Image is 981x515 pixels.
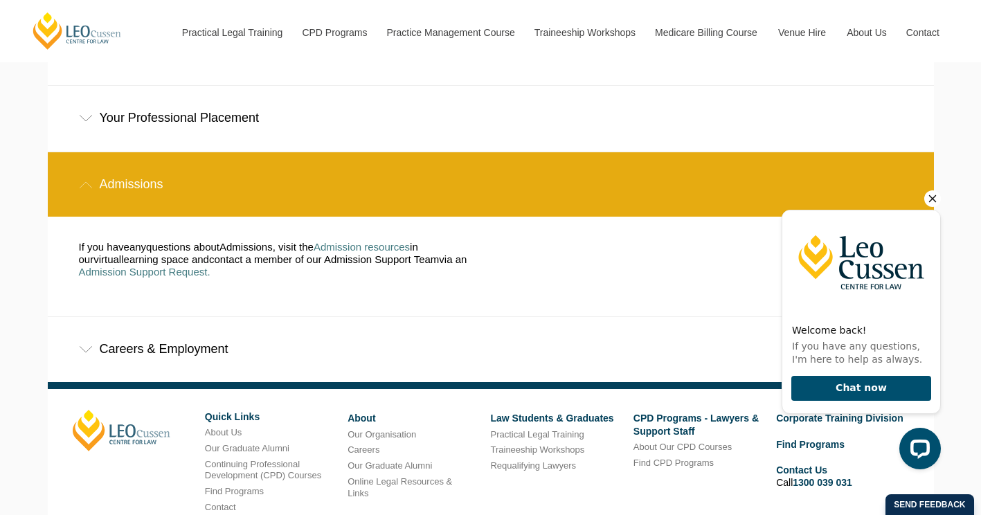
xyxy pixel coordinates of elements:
[456,253,467,265] span: an
[439,253,452,265] span: via
[410,241,412,253] span: i
[219,241,314,253] span: Admissions, visit the
[836,3,896,62] a: About Us
[633,413,759,436] a: CPD Programs - Lawyers & Support Staff
[172,3,292,62] a: Practical Legal Training
[79,241,129,253] span: If you have
[48,317,934,381] div: Careers & Employment
[121,253,209,265] span: learning space and
[490,460,576,471] a: Requalifying Lawyers
[633,458,714,468] a: Find CPD Programs
[348,460,432,471] a: Our Graduate Alumni
[205,459,321,481] a: Continuing Professional Development (CPD) Courses
[793,477,852,488] a: 1300 039 031
[896,3,950,62] a: Contact
[490,413,613,424] a: Law Students & Graduates
[348,413,375,424] a: About
[205,486,264,496] a: Find Programs
[291,3,376,62] a: CPD Programs
[645,3,768,62] a: Medicare Billing Course
[314,241,410,253] a: Admission resources
[768,3,836,62] a: Venue Hire
[348,444,379,455] a: Careers
[205,412,337,422] h6: Quick Links
[73,410,170,451] a: [PERSON_NAME]
[79,266,210,278] a: Admission Support Request.
[490,429,584,440] a: Practical Legal Training
[771,185,946,480] iframe: LiveChat chat widget
[205,443,289,453] a: Our Graduate Alumni
[412,241,417,253] span: n
[524,3,645,62] a: Traineeship Workshops
[348,476,452,498] a: Online Legal Resources & Links
[348,429,416,440] a: Our Organisation
[209,253,439,265] span: contact a member of our Admission Support Team
[79,253,94,265] span: our
[93,253,121,265] span: virtual
[205,427,242,437] a: About Us
[633,442,732,452] a: About Our CPD Courses
[205,502,236,512] a: Contact
[377,3,524,62] a: Practice Management Course
[48,86,934,150] div: Your Professional Placement
[31,11,123,51] a: [PERSON_NAME] Centre for Law
[146,241,219,253] span: questions about
[48,152,934,217] div: Admissions
[129,241,146,253] span: any
[490,444,584,455] a: Traineeship Workshops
